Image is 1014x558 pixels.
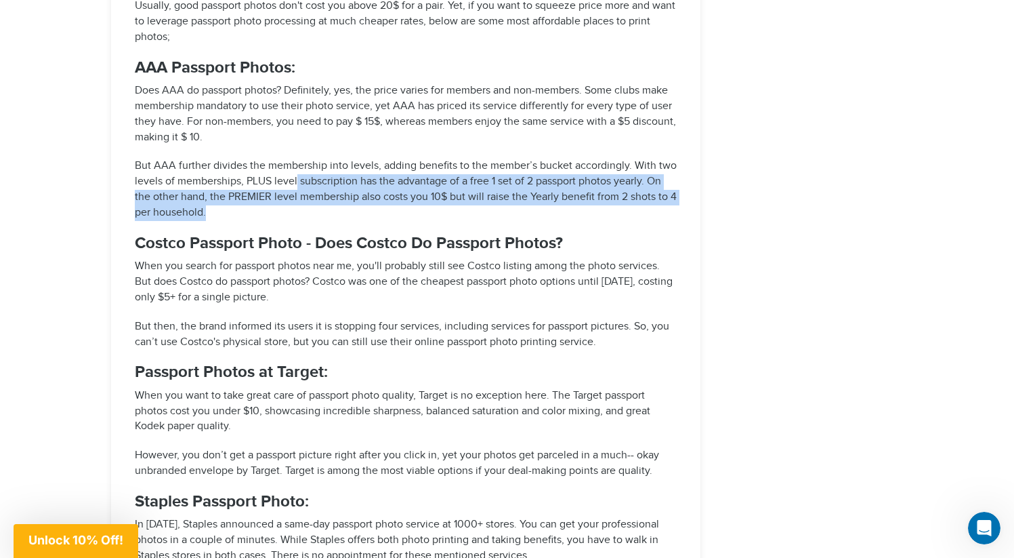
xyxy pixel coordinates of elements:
[135,319,677,351] p: But then, the brand informed its users it is stopping four services, including services for passp...
[135,492,309,511] strong: Staples Passport Photo:
[135,233,563,253] strong: Costco Passport Photo - Does Costco Do Passport Photos?
[135,58,295,77] strong: AAA Passport Photos:
[135,83,677,145] p: Does AAA do passport photos? Definitely, yes, the price varies for members and non-members. Some ...
[135,388,677,435] p: When you want to take great care of passport photo quality, Target is no exception here. The Targ...
[968,512,1000,544] iframe: Intercom live chat
[14,524,138,558] div: Unlock 10% Off!
[135,448,677,479] p: However, you don’t get a passport picture right after you click in, yet your photos get parceled ...
[135,159,677,220] p: But AAA further divides the membership into levels, adding benefits to the member’s bucket accord...
[135,362,328,382] strong: Passport Photos at Target:
[135,259,677,306] p: When you search for passport photos near me, you'll probably still see Costco listing among the p...
[28,533,123,547] span: Unlock 10% Off!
